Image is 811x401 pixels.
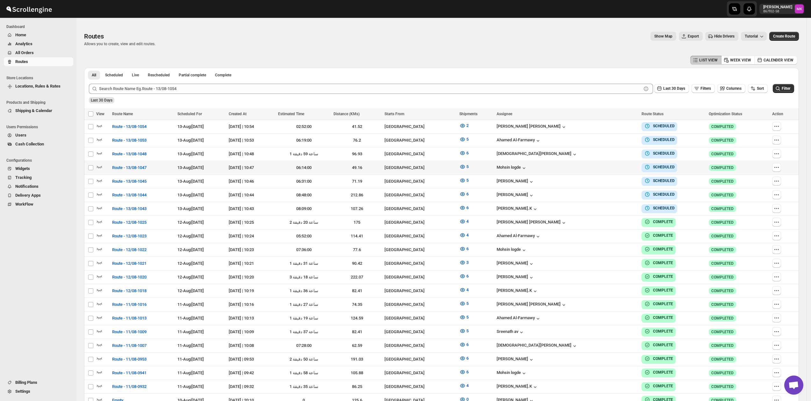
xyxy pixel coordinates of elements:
[717,84,745,93] button: Columns
[99,84,642,94] input: Search Route Name Eg.Route - 13/08-1054
[644,164,675,170] button: SCHEDULED
[112,178,147,185] span: Route - 13/08-1045
[15,202,33,207] span: WorkFlow
[229,151,274,157] div: [DATE] | 10:48
[278,178,330,185] div: 06:31:00
[644,273,673,280] button: COMPLETE
[653,315,673,320] b: COMPLETE
[795,4,804,13] span: Mostafa Khalifa
[456,381,472,391] button: 4
[644,191,675,198] button: SCHEDULED
[755,56,797,65] button: CALENDER VIEW
[459,112,477,116] span: Shipments
[644,383,673,389] button: COMPLETE
[466,205,469,210] span: 6
[497,151,578,158] div: [DEMOGRAPHIC_DATA][PERSON_NAME]
[497,288,538,294] div: [PERSON_NAME].K
[108,176,150,186] button: Route - 13/08-1045
[644,314,673,321] button: COMPLETE
[384,123,456,130] div: [GEOGRAPHIC_DATA]
[108,272,150,282] button: Route - 12/08-1020
[456,189,472,199] button: 6
[108,245,150,255] button: Route - 12/08-1022
[653,370,673,375] b: COMPLETE
[653,261,673,265] b: COMPLETE
[112,260,147,267] span: Route - 12/08-1021
[653,302,673,306] b: COMPLETE
[748,84,768,93] button: Sort
[466,274,469,278] span: 6
[6,124,73,130] span: Users Permissions
[644,328,673,334] button: COMPLETE
[759,4,804,14] button: User menu
[456,367,472,377] button: 6
[497,247,527,253] button: Mohsin logde
[644,178,675,184] button: SCHEDULED
[772,112,783,116] span: Action
[653,192,675,197] b: SCHEDULED
[653,151,675,156] b: SCHEDULED
[177,112,202,116] span: Scheduled For
[466,137,469,142] span: 5
[711,179,734,184] span: COMPLETED
[108,149,150,159] button: Route - 13/08-1048
[4,131,73,140] button: Users
[497,315,541,322] div: Ahamed Al-Farmawy
[112,112,133,116] span: Route Name
[456,121,472,131] button: 2
[466,260,469,265] span: 3
[497,179,535,185] div: [PERSON_NAME]
[15,193,41,198] span: Delivery Apps
[763,4,792,10] p: [PERSON_NAME]
[112,219,147,226] span: Route - 12/08-1025
[229,137,274,144] div: [DATE] | 10:53
[497,329,525,335] button: Sreenath av
[108,122,150,132] button: Route - 13/08-1054
[497,192,535,199] button: [PERSON_NAME]
[108,341,150,351] button: Route - 11/08-1007
[653,220,673,224] b: COMPLETE
[497,343,578,349] button: [DEMOGRAPHIC_DATA][PERSON_NAME]
[497,370,527,376] div: Mohsin logde
[108,354,150,364] button: Route - 11/08-0953
[466,287,469,292] span: 4
[711,138,734,143] span: COMPLETED
[497,137,541,144] div: Ahamed Al-Farmawy
[764,58,793,63] span: CALENDER VIEW
[177,193,204,197] span: 13-Aug | [DATE]
[132,73,139,78] span: Live
[112,370,147,376] span: Route - 11/08-0941
[644,137,675,143] button: SCHEDULED
[456,230,472,240] button: 4
[644,260,673,266] button: COMPLETE
[278,112,304,116] span: Estimated Time
[497,112,512,116] span: Assignee
[4,200,73,209] button: WorkFlow
[711,124,734,129] span: COMPLETED
[456,326,472,336] button: 5
[721,56,755,65] button: WEEK VIEW
[466,178,469,183] span: 5
[782,86,790,91] span: Filter
[384,151,456,157] div: [GEOGRAPHIC_DATA]
[690,56,721,65] button: LIST VIEW
[229,192,274,198] div: [DATE] | 10:44
[334,123,381,130] div: 41.52
[229,178,274,185] div: [DATE] | 10:46
[663,86,685,91] span: Last 30 Days
[148,73,170,78] span: Rescheduled
[6,158,73,163] span: Configurations
[497,384,538,390] div: [PERSON_NAME].K
[653,288,673,292] b: COMPLETE
[384,178,456,185] div: [GEOGRAPHIC_DATA]
[91,98,112,102] span: Last 30 Days
[644,123,675,129] button: SCHEDULED
[105,73,123,78] span: Scheduled
[229,112,247,116] span: Created At
[112,137,147,144] span: Route - 13/08-1053
[644,287,673,293] button: COMPLETE
[797,7,802,11] text: MK
[456,216,472,227] button: 4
